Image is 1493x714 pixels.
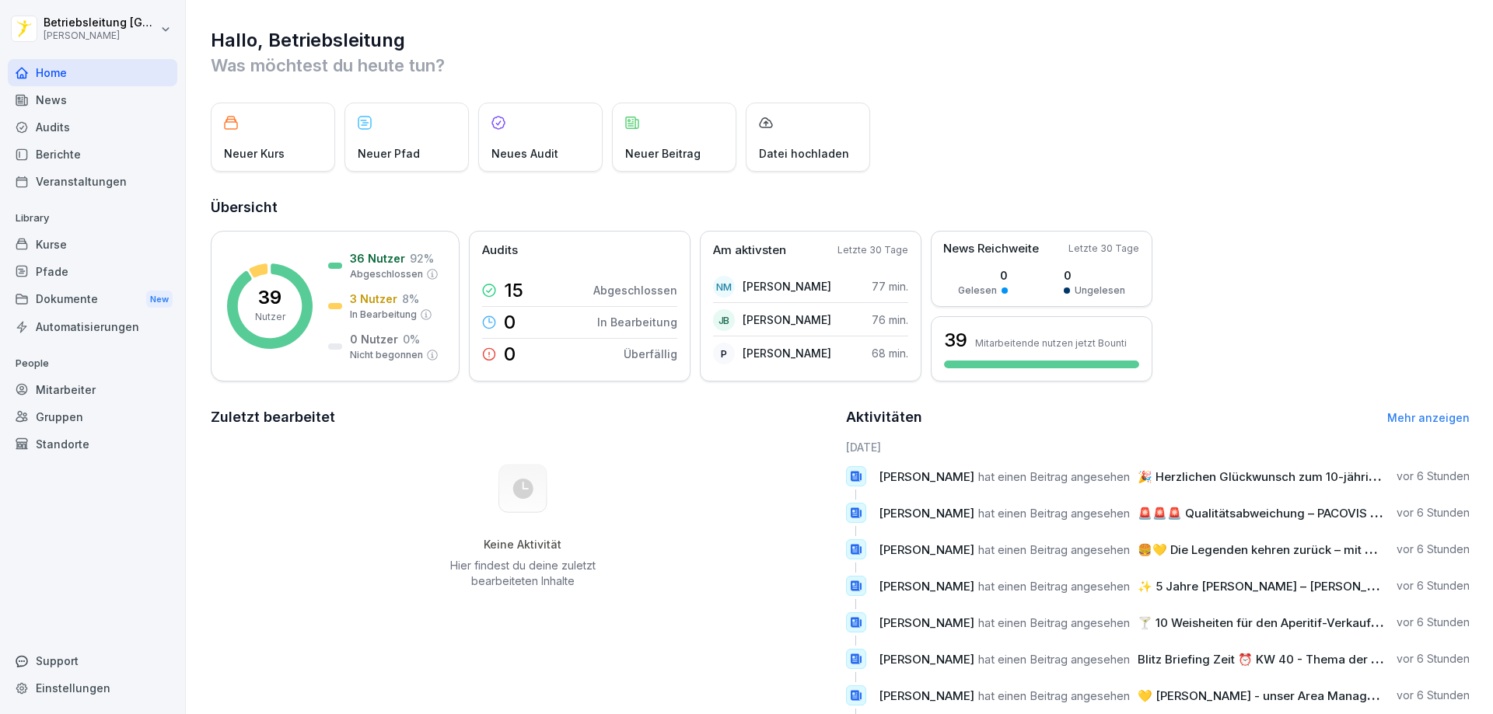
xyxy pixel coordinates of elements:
p: Nicht begonnen [350,348,423,362]
a: Berichte [8,141,177,168]
div: NM [713,276,735,298]
p: 0 Nutzer [350,331,398,347]
h6: [DATE] [846,439,1470,455]
p: vor 6 Stunden [1397,578,1470,594]
p: Neuer Kurs [224,145,285,162]
a: Audits [8,113,177,141]
h1: Hallo, Betriebsleitung [211,28,1470,53]
div: Dokumente [8,285,177,314]
p: 68 min. [872,345,908,361]
p: Audits [482,242,518,259]
a: Veranstaltungen [8,168,177,195]
span: hat einen Beitrag angesehen [978,652,1130,667]
p: 39 [258,288,281,307]
p: 8 % [402,291,419,307]
p: 36 Nutzer [350,250,405,266]
a: Mitarbeiter [8,376,177,403]
a: Einstellungen [8,674,177,702]
p: vor 6 Stunden [1397,542,1470,557]
p: Ungelesen [1075,284,1125,298]
p: vor 6 Stunden [1397,688,1470,703]
div: Support [8,647,177,674]
a: Automatisierungen [8,313,177,340]
span: [PERSON_NAME] [879,652,974,667]
a: Mehr anzeigen [1387,411,1470,424]
div: New [146,291,173,308]
p: Neuer Pfad [358,145,420,162]
p: 15 [504,281,523,300]
p: In Bearbeitung [597,314,677,330]
h2: Aktivitäten [846,406,922,428]
p: 0 [1064,267,1125,284]
p: Am aktivsten [713,242,786,259]
p: Letzte 30 Tage [1068,242,1139,256]
p: News Reichweite [943,240,1039,258]
a: News [8,86,177,113]
p: 0 [958,267,1008,284]
p: 76 min. [872,312,908,328]
p: 77 min. [872,278,908,294]
span: [PERSON_NAME] [879,615,974,630]
h2: Übersicht [211,197,1470,218]
p: [PERSON_NAME] [743,312,831,328]
p: Neues Audit [491,145,558,162]
span: [PERSON_NAME] [879,542,974,557]
p: Datei hochladen [759,145,849,162]
a: Standorte [8,430,177,458]
p: 3 Nutzer [350,291,397,307]
a: DokumenteNew [8,285,177,314]
p: [PERSON_NAME] [44,30,157,41]
p: Abgeschlossen [350,267,423,281]
p: Nutzer [255,310,285,324]
span: hat einen Beitrag angesehen [978,579,1130,594]
h5: Keine Aktivität [444,538,601,552]
a: Home [8,59,177,86]
span: [PERSON_NAME] [879,579,974,594]
span: hat einen Beitrag angesehen [978,506,1130,521]
span: [PERSON_NAME] [879,469,974,484]
h3: 39 [944,327,967,354]
p: Was möchtest du heute tun? [211,53,1470,78]
div: P [713,343,735,364]
p: 0 [504,345,516,364]
p: Betriebsleitung [GEOGRAPHIC_DATA] [44,16,157,30]
a: Gruppen [8,403,177,430]
p: Überfällig [624,346,677,362]
span: hat einen Beitrag angesehen [978,542,1130,557]
p: vor 6 Stunden [1397,505,1470,521]
p: Gelesen [958,284,997,298]
span: [PERSON_NAME] [879,506,974,521]
span: hat einen Beitrag angesehen [978,469,1130,484]
p: Abgeschlossen [593,282,677,298]
p: [PERSON_NAME] [743,278,831,294]
p: 0 [504,313,516,332]
a: Kurse [8,231,177,258]
p: Library [8,206,177,231]
p: [PERSON_NAME] [743,345,831,361]
p: vor 6 Stunden [1397,468,1470,484]
span: hat einen Beitrag angesehen [978,688,1130,703]
div: JB [713,309,735,331]
p: Hier findest du deine zuletzt bearbeiteten Inhalte [444,558,601,589]
span: hat einen Beitrag angesehen [978,615,1130,630]
p: In Bearbeitung [350,308,417,322]
p: Letzte 30 Tage [837,243,908,257]
p: vor 6 Stunden [1397,651,1470,667]
h2: Zuletzt bearbeitet [211,406,835,428]
p: 92 % [410,250,434,266]
a: Pfade [8,258,177,285]
span: [PERSON_NAME] [879,688,974,703]
p: Mitarbeitende nutzen jetzt Bounti [975,337,1127,349]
